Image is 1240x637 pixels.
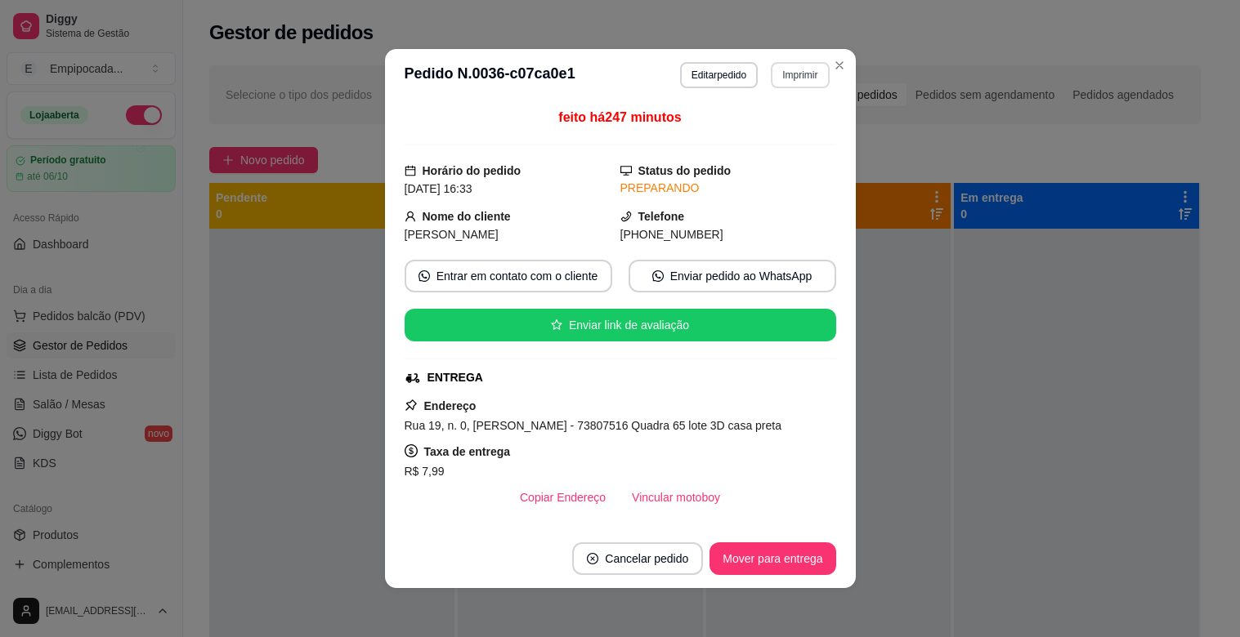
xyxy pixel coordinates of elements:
strong: Nome do cliente [423,210,511,223]
span: R$ 7,99 [405,465,445,478]
span: calendar [405,165,416,176]
button: Imprimir [771,62,829,88]
span: whats-app [419,270,430,282]
strong: Endereço [424,399,477,412]
span: dollar [405,444,418,457]
button: whats-appEnviar pedido ao WhatsApp [629,260,836,292]
span: desktop [620,165,632,176]
span: pushpin [405,399,418,412]
button: Close [826,52,853,78]
span: [PHONE_NUMBER] [620,228,723,241]
span: close-circle [587,553,598,564]
strong: Status do pedido [638,164,732,177]
span: [PERSON_NAME] [405,228,499,241]
span: phone [620,211,632,222]
button: whats-appEntrar em contato com o cliente [405,260,612,292]
span: star [551,319,562,331]
strong: Telefone [638,210,685,223]
button: Mover para entrega [710,542,835,575]
span: whats-app [652,270,664,282]
div: PREPARANDO [620,180,836,197]
span: Rua 19, n. 0, [PERSON_NAME] - 73807516 Quadra 65 lote 3D casa preta [405,419,781,432]
button: Copiar Endereço [507,481,619,514]
button: close-circleCancelar pedido [572,542,703,575]
span: feito há 247 minutos [558,110,681,124]
span: [DATE] 16:33 [405,182,472,195]
strong: Horário do pedido [423,164,522,177]
span: user [405,211,416,222]
button: Vincular motoboy [619,481,733,514]
button: starEnviar link de avaliação [405,309,836,341]
button: Editarpedido [680,62,758,88]
h3: Pedido N. 0036-c07ca0e1 [405,62,575,88]
strong: Taxa de entrega [424,445,511,458]
div: ENTREGA [428,369,483,386]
